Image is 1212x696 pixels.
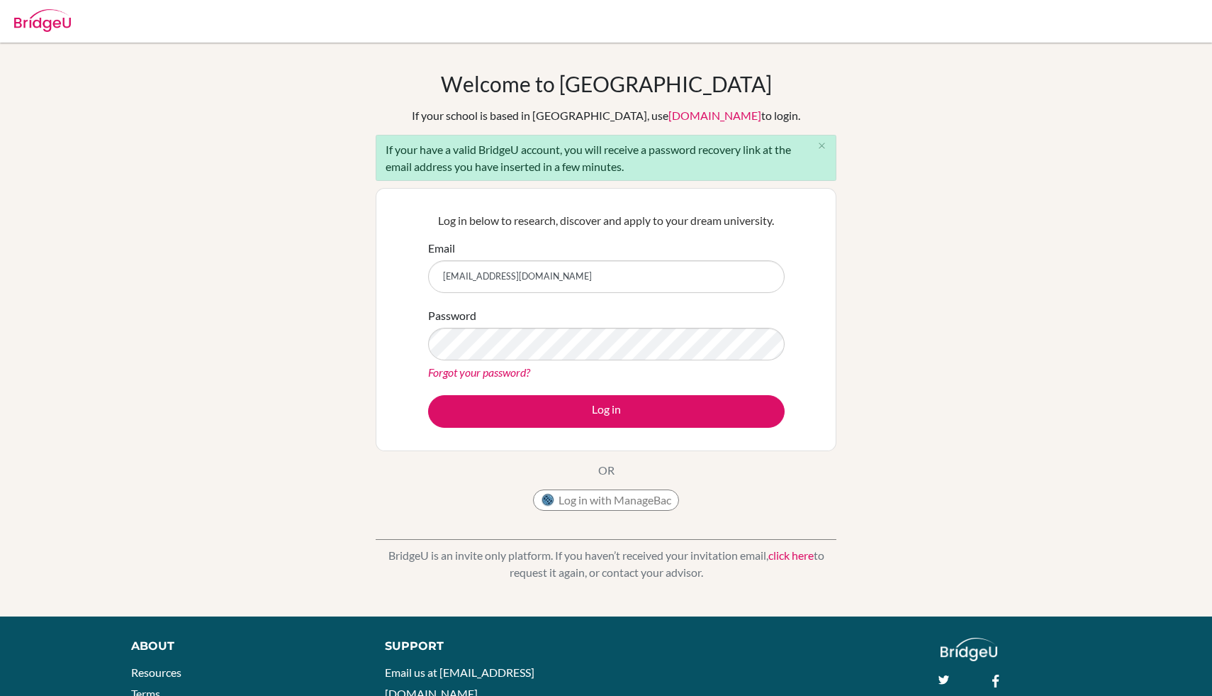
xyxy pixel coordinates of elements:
[385,638,590,655] div: Support
[598,462,615,479] p: OR
[807,136,836,157] button: Close
[428,365,530,379] a: Forgot your password?
[376,135,836,181] div: If your have a valid BridgeU account, you will receive a password recovery link at the email addr...
[376,547,836,581] p: BridgeU is an invite only platform. If you haven’t received your invitation email, to request it ...
[131,638,353,655] div: About
[428,307,476,324] label: Password
[817,140,827,151] i: close
[941,638,998,661] img: logo_white@2x-f4f0deed5e89b7ecb1c2cc34c3e3d731f90f0f143d5ea2071677605dd97b5244.png
[131,665,181,679] a: Resources
[533,490,679,511] button: Log in with ManageBac
[768,548,814,562] a: click here
[441,71,772,96] h1: Welcome to [GEOGRAPHIC_DATA]
[412,107,800,124] div: If your school is based in [GEOGRAPHIC_DATA], use to login.
[428,212,785,229] p: Log in below to research, discover and apply to your dream university.
[428,240,455,257] label: Email
[14,9,71,32] img: Bridge-U
[668,109,761,122] a: [DOMAIN_NAME]
[428,395,785,428] button: Log in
